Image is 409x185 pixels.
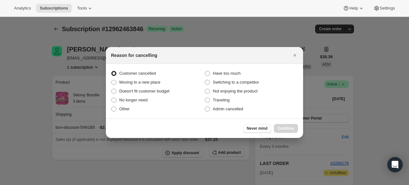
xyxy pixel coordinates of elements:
[119,106,130,111] span: Other
[370,4,399,13] button: Settings
[40,6,68,11] span: Subscriptions
[349,6,358,11] span: Help
[77,6,87,11] span: Tools
[119,71,156,76] span: Customer cancelled
[73,4,97,13] button: Tools
[111,52,157,58] h2: Reason for cancelling
[119,89,170,93] span: Doesn't fit customer budget
[380,6,395,11] span: Settings
[387,157,403,172] div: Open Intercom Messenger
[213,71,240,76] span: Have too much
[213,80,259,85] span: Switching to a competitor
[247,126,267,131] span: Never mind
[14,6,31,11] span: Analytics
[119,80,160,85] span: Moving to a new place
[119,98,148,102] span: No longer need
[213,106,243,111] span: Admin cancelled
[290,51,299,60] button: Close
[243,124,271,133] button: Never mind
[10,4,35,13] button: Analytics
[213,89,258,93] span: Not enjoying the product
[339,4,368,13] button: Help
[36,4,72,13] button: Subscriptions
[213,98,230,102] span: Traveling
